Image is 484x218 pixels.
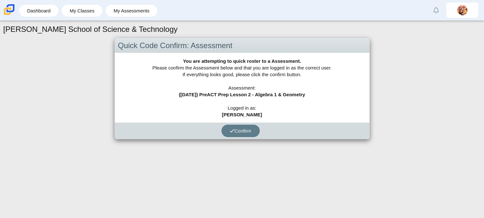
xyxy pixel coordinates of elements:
a: Carmen School of Science & Technology [3,12,16,17]
div: Quick Code Confirm: Assessment [115,38,369,53]
a: Alerts [429,3,443,17]
a: tyrea.williams.7f4PNT [446,3,478,18]
a: My Classes [65,5,99,17]
b: ([DATE]) PreACT Prep Lesson 2 - Algebra 1 & Geometry [179,92,305,97]
b: You are attempting to quick roster to a Assessment. [183,58,301,64]
a: My Assessments [109,5,154,17]
button: Confirm [221,125,260,137]
h1: [PERSON_NAME] School of Science & Technology [3,24,178,35]
img: tyrea.williams.7f4PNT [457,5,467,15]
b: [PERSON_NAME] [222,112,262,117]
div: Please confirm the Assessment below and that you are logged in as the correct user. If everything... [115,53,369,123]
span: Confirm [230,128,251,134]
a: Dashboard [22,5,55,17]
img: Carmen School of Science & Technology [3,3,16,16]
